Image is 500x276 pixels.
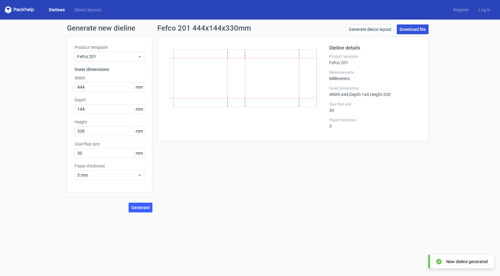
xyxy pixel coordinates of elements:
[77,53,137,60] span: Fefco 201
[329,102,421,107] label: Glue flap size
[397,24,429,34] a: Download file
[329,118,421,129] div: 3
[75,163,145,169] label: Paper thickness
[329,70,421,75] label: Measurements
[329,54,421,59] label: Product template
[474,7,495,13] a: Log in
[70,7,106,13] a: Diecut layouts
[329,92,349,97] span: Width : 444
[329,102,421,113] div: 30
[329,70,421,81] div: Millimeters
[346,24,394,34] a: Generate diecut layout
[329,86,421,91] label: Outer Dimensions
[67,24,433,32] h1: Generate new dieline
[134,105,144,114] span: mm
[75,119,145,125] label: Height
[75,44,145,50] label: Product template
[75,97,145,103] label: Depth
[75,141,145,147] label: Glue flap size
[134,127,144,136] span: mm
[157,24,251,32] h1: Fefco 201 444x144x330mm
[329,54,421,65] div: Fefco 201
[131,205,150,210] span: Generate
[134,149,144,158] span: mm
[369,92,391,97] span: , Height : 330
[44,7,70,13] a: Dielines
[75,66,145,72] h3: Outer dimensions
[349,92,369,97] span: , Depth : 144
[448,7,474,13] a: Register
[446,259,488,265] div: New dieline generated
[134,83,144,92] span: mm
[329,118,421,123] label: Paper thickness
[75,75,145,81] label: Width
[329,44,421,52] h2: Dieline details
[129,203,152,212] button: Generate
[77,172,137,178] span: 3 mm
